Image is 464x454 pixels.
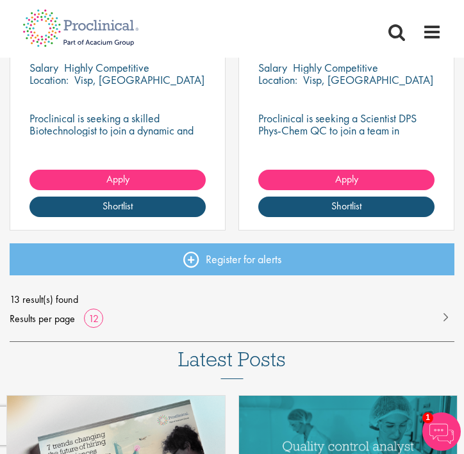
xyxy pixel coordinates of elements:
a: Register for alerts [10,243,454,275]
span: Apply [106,172,129,186]
a: 12 [84,312,103,325]
img: Chatbot [422,412,461,451]
h3: Latest Posts [178,348,286,379]
span: Results per page [10,309,75,328]
a: Apply [258,170,435,190]
p: Proclinical is seeking a skilled Biotechnologist to join a dynamic and innovative team on a contr... [29,112,206,149]
a: Shortlist [258,197,435,217]
span: 13 result(s) found [10,290,454,309]
p: Highly Competitive [293,60,378,75]
p: Proclinical is seeking a Scientist DPS Phys-Chem QC to join a team in [GEOGRAPHIC_DATA] [258,112,435,149]
span: Location: [258,72,297,87]
span: 1 [422,412,433,423]
a: Apply [29,170,206,190]
span: Salary [258,60,287,75]
a: Shortlist [29,197,206,217]
span: Apply [335,172,358,186]
p: Visp, [GEOGRAPHIC_DATA] [303,72,433,87]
